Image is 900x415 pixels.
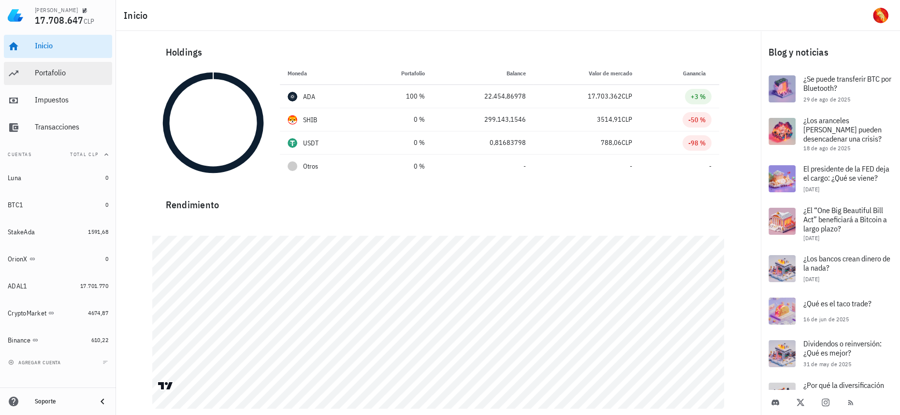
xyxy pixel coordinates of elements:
[688,138,706,148] div: -98 %
[4,274,112,298] a: ADAL1 17.701.770
[803,254,890,272] span: ¿Los bancos crean dinero de la nada?
[8,255,28,263] div: OrionX
[35,41,108,50] div: Inicio
[4,62,112,85] a: Portafolio
[288,115,297,125] div: SHIB-icon
[80,282,108,289] span: 17.701.770
[4,220,112,243] a: StakeAda 1591,68
[4,329,112,352] a: Binance 610,22
[303,161,318,172] span: Otros
[88,309,108,316] span: 4674,87
[803,96,850,103] span: 29 de ago de 2025
[88,228,108,235] span: 1591,68
[124,8,152,23] h1: Inicio
[371,161,425,172] div: 0 %
[803,299,871,308] span: ¿Qué es el taco trade?
[4,193,112,216] a: BTC1 0
[8,201,23,209] div: BTC1
[8,228,35,236] div: StakeAda
[4,301,112,325] a: CryptoMarket 4674,87
[803,275,819,283] span: [DATE]
[35,14,84,27] span: 17.708.647
[803,115,882,143] span: ¿Los aranceles [PERSON_NAME] pueden desencadenar una crisis?
[601,138,622,147] span: 788,06
[6,358,65,367] button: agregar cuenta
[70,151,99,157] span: Total CLP
[4,35,112,58] a: Inicio
[8,336,30,344] div: Binance
[91,336,108,343] span: 610,22
[303,138,319,148] div: USDT
[8,174,21,182] div: Luna
[761,37,900,68] div: Blog y noticias
[803,315,849,323] span: 16 de jun de 2025
[4,166,112,189] a: Luna 0
[761,290,900,332] a: ¿Qué es el taco trade? 16 de jun de 2025
[761,157,900,200] a: El presidente de la FED deja el cargo: ¿Qué se viene? [DATE]
[803,339,882,358] span: Dividendos o reinversión: ¿Qué es mejor?
[303,115,318,125] div: SHIB
[433,62,534,85] th: Balance
[8,282,27,290] div: ADAL1
[588,92,622,100] span: 17.703.362
[622,115,632,124] span: CLP
[371,138,425,148] div: 0 %
[761,247,900,290] a: ¿Los bancos crean dinero de la nada? [DATE]
[4,247,112,271] a: OrionX 0
[10,359,61,366] span: agregar cuenta
[4,89,112,112] a: Impuestos
[371,91,425,101] div: 100 %
[761,68,900,110] a: ¿Se puede transferir BTC por Bluetooth? 29 de ago de 2025
[84,17,95,26] span: CLP
[761,110,900,157] a: ¿Los aranceles [PERSON_NAME] pueden desencadenar una crisis? 18 de ago de 2025
[761,200,900,247] a: ¿El “One Big Beautiful Bill Act” beneficiará a Bitcoin a largo plazo? [DATE]
[440,114,526,125] div: 299.143,1546
[105,201,108,208] span: 0
[523,162,526,171] span: -
[4,143,112,166] button: CuentasTotal CLP
[761,332,900,375] a: Dividendos o reinversión: ¿Qué es mejor? 31 de may de 2025
[688,115,706,125] div: -50 %
[35,122,108,131] div: Transacciones
[35,6,78,14] div: [PERSON_NAME]
[158,37,719,68] div: Holdings
[35,68,108,77] div: Portafolio
[803,144,850,152] span: 18 de ago de 2025
[280,62,363,85] th: Moneda
[158,189,719,213] div: Rendimiento
[303,92,316,101] div: ADA
[597,115,622,124] span: 3514,91
[157,381,174,390] a: Charting by TradingView
[105,174,108,181] span: 0
[363,62,433,85] th: Portafolio
[622,138,632,147] span: CLP
[630,162,632,171] span: -
[803,164,889,183] span: El presidente de la FED deja el cargo: ¿Qué se viene?
[873,8,888,23] div: avatar
[8,309,46,317] div: CryptoMarket
[803,74,891,93] span: ¿Se puede transferir BTC por Bluetooth?
[803,360,851,368] span: 31 de may de 2025
[622,92,632,100] span: CLP
[803,205,887,233] span: ¿El “One Big Beautiful Bill Act” beneficiará a Bitcoin a largo plazo?
[4,116,112,139] a: Transacciones
[288,92,297,101] div: ADA-icon
[709,162,711,171] span: -
[803,234,819,242] span: [DATE]
[35,398,89,405] div: Soporte
[8,8,23,23] img: LedgiFi
[440,138,526,148] div: 0,81683798
[288,138,297,148] div: USDT-icon
[691,92,706,101] div: +3 %
[803,186,819,193] span: [DATE]
[683,70,711,77] span: Ganancia
[371,114,425,125] div: 0 %
[534,62,640,85] th: Valor de mercado
[105,255,108,262] span: 0
[35,95,108,104] div: Impuestos
[440,91,526,101] div: 22.454,86978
